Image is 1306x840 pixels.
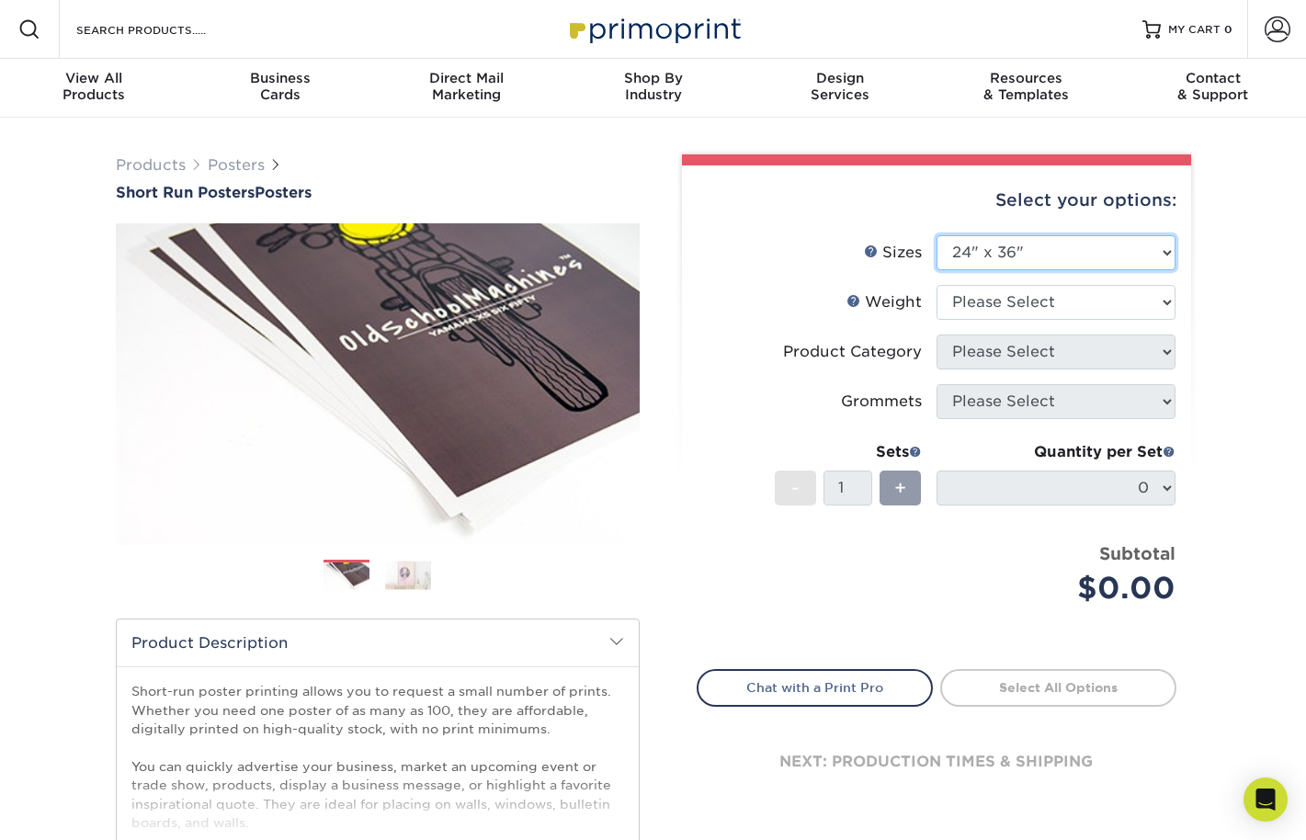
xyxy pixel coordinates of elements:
[950,566,1175,610] div: $0.00
[937,441,1175,463] div: Quantity per Set
[864,242,922,264] div: Sizes
[697,707,1176,817] div: next: production times & shipping
[560,70,746,86] span: Shop By
[1119,70,1306,103] div: & Support
[116,184,640,201] h1: Posters
[208,156,265,174] a: Posters
[1099,543,1175,563] strong: Subtotal
[940,669,1176,706] a: Select All Options
[373,59,560,118] a: Direct MailMarketing
[933,70,1119,103] div: & Templates
[1168,22,1221,38] span: MY CART
[187,70,373,103] div: Cards
[116,203,640,565] img: Short Run Posters 01
[373,70,560,86] span: Direct Mail
[1119,70,1306,86] span: Contact
[1244,778,1288,822] div: Open Intercom Messenger
[560,70,746,103] div: Industry
[746,70,933,103] div: Services
[5,784,156,834] iframe: Google Customer Reviews
[373,70,560,103] div: Marketing
[562,9,745,49] img: Primoprint
[846,291,922,313] div: Weight
[933,59,1119,118] a: Resources& Templates
[933,70,1119,86] span: Resources
[1119,59,1306,118] a: Contact& Support
[560,59,746,118] a: Shop ByIndustry
[385,561,431,589] img: Posters 02
[187,59,373,118] a: BusinessCards
[791,474,800,502] span: -
[746,59,933,118] a: DesignServices
[117,619,639,666] h2: Product Description
[187,70,373,86] span: Business
[324,561,369,593] img: Posters 01
[775,441,922,463] div: Sets
[783,341,922,363] div: Product Category
[116,156,186,174] a: Products
[841,391,922,413] div: Grommets
[697,669,933,706] a: Chat with a Print Pro
[746,70,933,86] span: Design
[74,18,254,40] input: SEARCH PRODUCTS.....
[116,184,640,201] a: Short Run PostersPosters
[116,184,255,201] span: Short Run Posters
[697,165,1176,235] div: Select your options:
[1224,23,1232,36] span: 0
[894,474,906,502] span: +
